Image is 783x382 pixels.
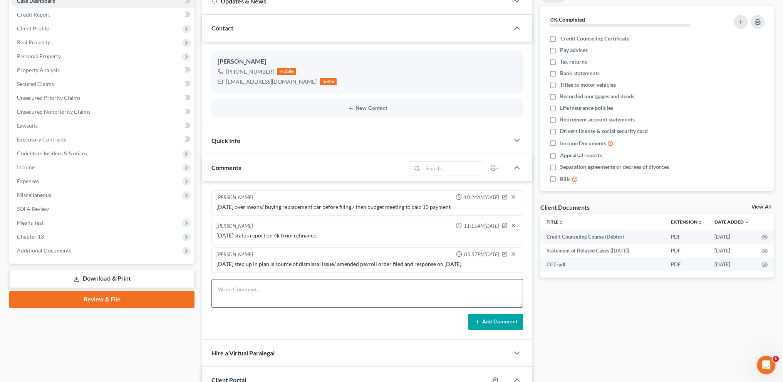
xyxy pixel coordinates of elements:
i: unfold_more [558,220,563,225]
span: Codebtors Insiders & Notices [17,150,87,157]
div: [DATE] status report on 4k from refinance. [216,232,518,239]
span: Bank statements [560,69,600,77]
a: Unsecured Priority Claims [11,91,194,105]
td: Statement of Related Cases ([DATE]) [540,244,665,257]
span: Appraisal reports [560,151,602,159]
span: Expenses [17,178,39,184]
span: Comments [211,164,241,171]
td: [DATE] [708,257,755,271]
i: expand_more [744,220,749,225]
td: [DATE] [708,244,755,257]
span: Additional Documents [17,247,71,254]
span: Means Test [17,219,44,226]
button: New Contact [218,105,517,111]
span: Contact [211,24,233,32]
a: Review & File [9,291,194,308]
a: SOFA Review [11,202,194,216]
a: Date Added expand_more [714,219,749,225]
span: Credit Report [17,11,50,18]
span: SOFA Review [17,205,49,212]
td: [DATE] [708,230,755,244]
span: Lawsuits [17,122,38,129]
a: Unsecured Nonpriority Claims [11,105,194,119]
div: [PERSON_NAME] [216,251,253,259]
td: PDF [665,257,708,271]
div: [PERSON_NAME] [216,222,253,230]
span: Pay advices [560,46,588,54]
span: Separation agreements or decrees of divorces [560,163,669,171]
span: Property Analysis [17,67,60,73]
span: 05:57PM[DATE] [464,251,499,258]
iframe: Intercom live chat [757,356,775,374]
span: Client Profile [17,25,49,32]
span: Recorded mortgages and deeds [560,93,634,100]
span: Life insurance policies [560,104,613,112]
a: Lawsuits [11,119,194,133]
span: Titles to motor vehicles [560,81,616,89]
span: Hire a Virtual Paralegal [211,349,275,357]
span: Income [17,164,35,170]
span: Quick Info [211,137,240,144]
span: 1 [773,356,779,362]
span: Retirement account statements [560,116,635,123]
button: Add Comment [468,314,523,330]
a: Titleunfold_more [546,219,563,225]
div: [DATE] step up in plan is source of dismissal issue/ amended payroll order filed and response on ... [216,260,518,268]
a: Credit Report [11,8,194,22]
span: Real Property [17,39,50,45]
a: Executory Contracts [11,133,194,146]
input: Search... [423,162,484,175]
span: Income Documents [560,140,606,147]
span: Unsecured Nonpriority Claims [17,108,91,115]
div: [EMAIL_ADDRESS][DOMAIN_NAME] [226,78,317,86]
i: unfold_more [697,220,702,225]
div: mobile [277,68,296,75]
strong: 0% Completed [550,16,585,23]
div: [DATE] over means/ buying replacement car before filing./ then budget meeting to calc 13 payment [216,203,518,211]
span: Unsecured Priority Claims [17,94,80,101]
div: [PERSON_NAME] [216,194,253,202]
span: Miscellaneous [17,192,51,198]
div: home [320,78,337,85]
div: [PERSON_NAME] [218,57,517,66]
span: 11:15AM[DATE] [463,222,499,230]
div: [PHONE_NUMBER] [226,68,274,76]
span: 10:24AM[DATE] [463,194,499,201]
a: View All [751,204,771,210]
span: Bills [560,175,570,183]
span: Tax returns [560,58,587,66]
a: Download & Print [9,270,194,288]
td: PDF [665,244,708,257]
div: Client Documents [540,203,589,211]
td: PDF [665,230,708,244]
td: Credit Counseling Course (Debtor) [540,230,665,244]
span: Drivers license & social security card [560,127,648,135]
span: Personal Property [17,53,61,59]
td: CCC-pdf [540,257,665,271]
span: Executory Contracts [17,136,66,143]
a: Property Analysis [11,63,194,77]
a: Secured Claims [11,77,194,91]
a: Extensionunfold_more [671,219,702,225]
span: Chapter 13 [17,233,44,240]
span: Secured Claims [17,81,54,87]
span: Credit Counseling Certificate [560,35,629,42]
